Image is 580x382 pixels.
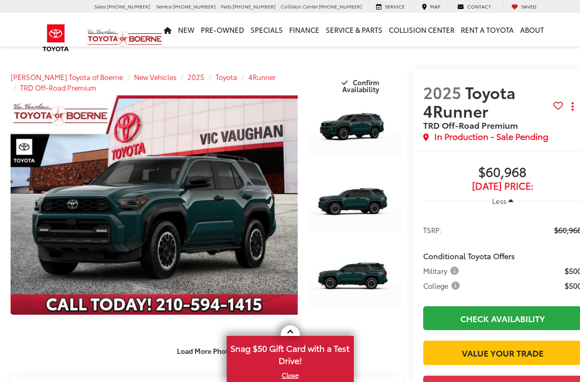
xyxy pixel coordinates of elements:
[11,72,123,82] a: [PERSON_NAME] Toyota of Boerne
[169,342,243,360] button: Load More Photos
[134,72,176,82] a: New Vehicles
[492,196,506,206] span: Less
[385,3,405,10] span: Service
[11,95,298,315] a: Expand Photo 0
[309,245,401,315] a: Expand Photo 3
[221,3,231,10] span: Parts
[423,81,461,103] span: 2025
[248,72,276,82] a: 4Runner
[434,130,548,143] span: In Production - Sale Pending
[423,251,515,261] span: Conditional Toyota Offers
[467,3,491,10] span: Contact
[247,13,286,47] a: Specials
[198,13,247,47] a: Pre-Owned
[107,3,150,10] span: [PHONE_NUMBER]
[342,77,379,94] span: Confirm Availability
[8,95,301,315] img: 2025 Toyota 4Runner TRD Off-Road Premium
[423,119,518,131] span: TRD Off-Road Premium
[20,83,96,92] a: TRD Off-Road Premium
[309,95,403,165] img: 2025 Toyota 4Runner TRD Off-Road Premium
[386,13,458,47] a: Collision Center
[36,21,76,55] img: Toyota
[423,280,462,291] span: College
[423,81,515,122] span: Toyota 4Runner
[323,13,386,47] a: Service & Parts: Opens in a new tab
[175,13,198,47] a: New
[281,3,318,10] span: Collision Center
[487,191,519,210] button: Less
[94,3,106,10] span: Sales
[572,102,574,111] span: dropdown dots
[87,29,163,47] img: Vic Vaughan Toyota of Boerne
[423,280,463,291] button: College
[319,3,362,10] span: [PHONE_NUMBER]
[521,3,537,10] span: Saved
[423,225,442,235] span: TSRP:
[160,13,175,47] a: Home
[228,337,353,369] span: Snag $50 Gift Card with a Test Drive!
[233,3,275,10] span: [PHONE_NUMBER]
[368,3,413,10] a: Service
[430,3,440,10] span: Map
[517,13,547,47] a: About
[309,245,403,315] img: 2025 Toyota 4Runner TRD Off-Road Premium
[423,265,462,276] button: Military
[188,72,204,82] a: 2025
[156,3,172,10] span: Service
[423,265,461,276] span: Military
[309,170,403,240] img: 2025 Toyota 4Runner TRD Off-Road Premium
[458,13,517,47] a: Rent a Toyota
[173,3,216,10] span: [PHONE_NUMBER]
[322,73,402,92] button: Confirm Availability
[286,13,323,47] a: Finance
[449,3,499,10] a: Contact
[216,72,237,82] a: Toyota
[309,95,401,165] a: Expand Photo 1
[414,3,448,10] a: Map
[503,3,545,10] a: My Saved Vehicles
[309,170,401,239] a: Expand Photo 2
